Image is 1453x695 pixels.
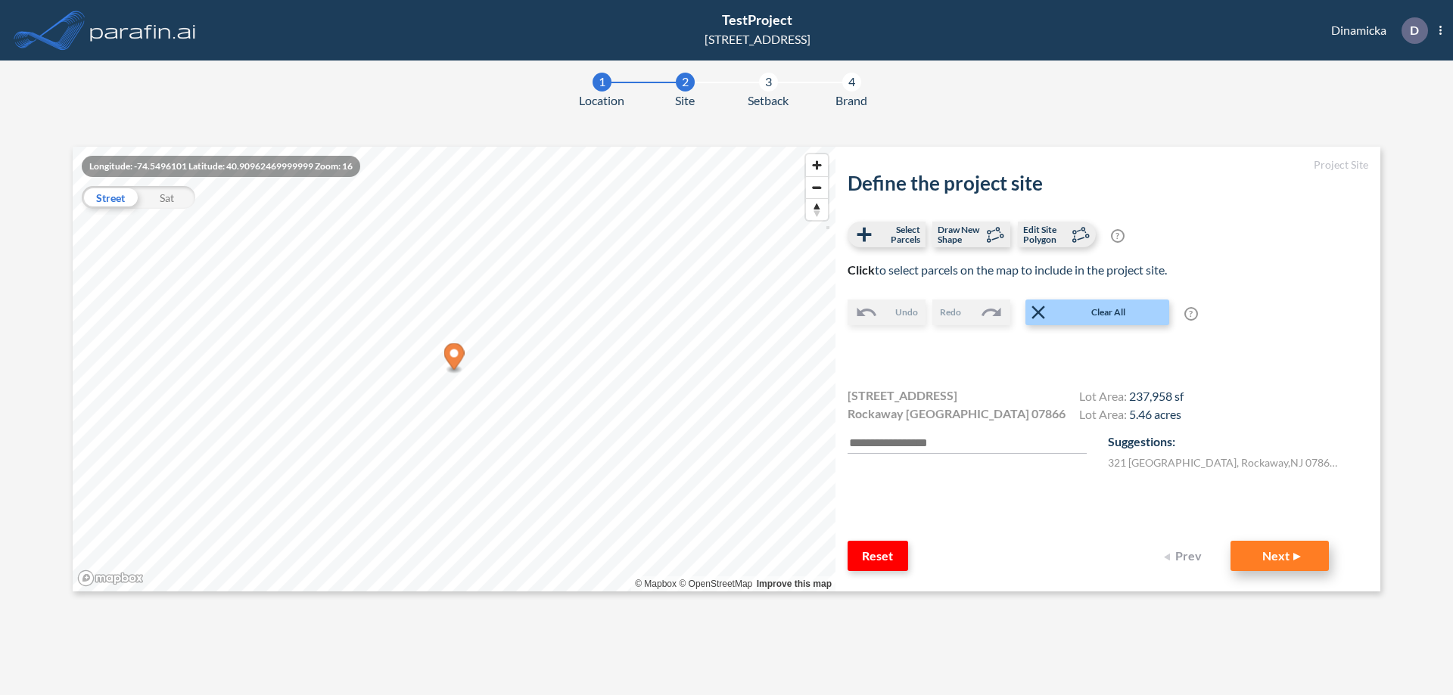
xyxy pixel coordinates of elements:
span: 237,958 sf [1129,389,1184,403]
span: ? [1111,229,1125,243]
a: Improve this map [757,579,832,589]
div: [STREET_ADDRESS] [705,30,811,48]
label: 321 [GEOGRAPHIC_DATA] , Rockaway , NJ 07866 , US [1108,455,1343,470]
div: 2 [676,73,695,92]
div: Map marker [444,343,465,374]
button: Redo [932,299,1010,325]
p: D [1410,23,1419,37]
button: Reset bearing to north [806,198,828,220]
button: Reset [848,541,908,571]
h4: Lot Area: [1079,407,1184,425]
img: logo [87,15,199,45]
span: Redo [940,306,961,319]
span: Setback [748,92,789,110]
span: Draw New Shape [938,225,982,244]
button: Zoom out [806,176,828,198]
div: Longitude: -74.5496101 Latitude: 40.90962469999999 Zoom: 16 [82,156,360,177]
button: Undo [848,299,926,325]
div: Street [82,186,138,209]
span: Site [675,92,695,110]
span: Edit Site Polygon [1023,225,1068,244]
div: 1 [593,73,611,92]
div: 4 [842,73,861,92]
span: Rockaway [GEOGRAPHIC_DATA] 07866 [848,405,1066,423]
span: Undo [895,306,918,319]
button: Prev [1155,541,1215,571]
a: OpenStreetMap [679,579,752,589]
a: Mapbox homepage [77,569,144,587]
a: Mapbox [635,579,677,589]
div: 3 [759,73,778,92]
span: [STREET_ADDRESS] [848,386,957,405]
span: TestProject [722,11,792,28]
button: Next [1231,541,1329,571]
span: 5.46 acres [1129,407,1181,421]
span: to select parcels on the map to include in the project site. [848,262,1167,277]
h4: Lot Area: [1079,389,1184,407]
span: Select Parcels [876,225,920,244]
span: Zoom out [806,177,828,198]
h2: Define the project site [848,172,1368,195]
span: ? [1184,307,1198,321]
span: Reset bearing to north [806,199,828,220]
button: Zoom in [806,154,828,176]
span: Brand [835,92,867,110]
canvas: Map [73,147,835,591]
span: Location [579,92,624,110]
span: Clear All [1050,306,1168,319]
div: Dinamicka [1308,17,1442,44]
b: Click [848,262,875,277]
button: Clear All [1025,299,1169,325]
p: Suggestions: [1108,433,1368,451]
div: Sat [138,186,195,209]
h5: Project Site [848,159,1368,172]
